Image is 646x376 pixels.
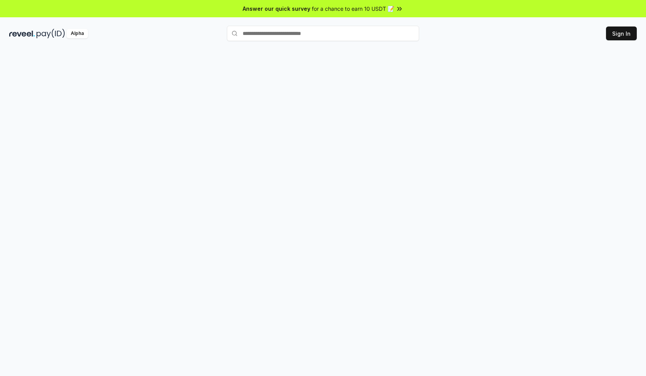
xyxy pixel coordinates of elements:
[67,29,88,38] div: Alpha
[606,27,637,40] button: Sign In
[243,5,310,13] span: Answer our quick survey
[37,29,65,38] img: pay_id
[9,29,35,38] img: reveel_dark
[312,5,394,13] span: for a chance to earn 10 USDT 📝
